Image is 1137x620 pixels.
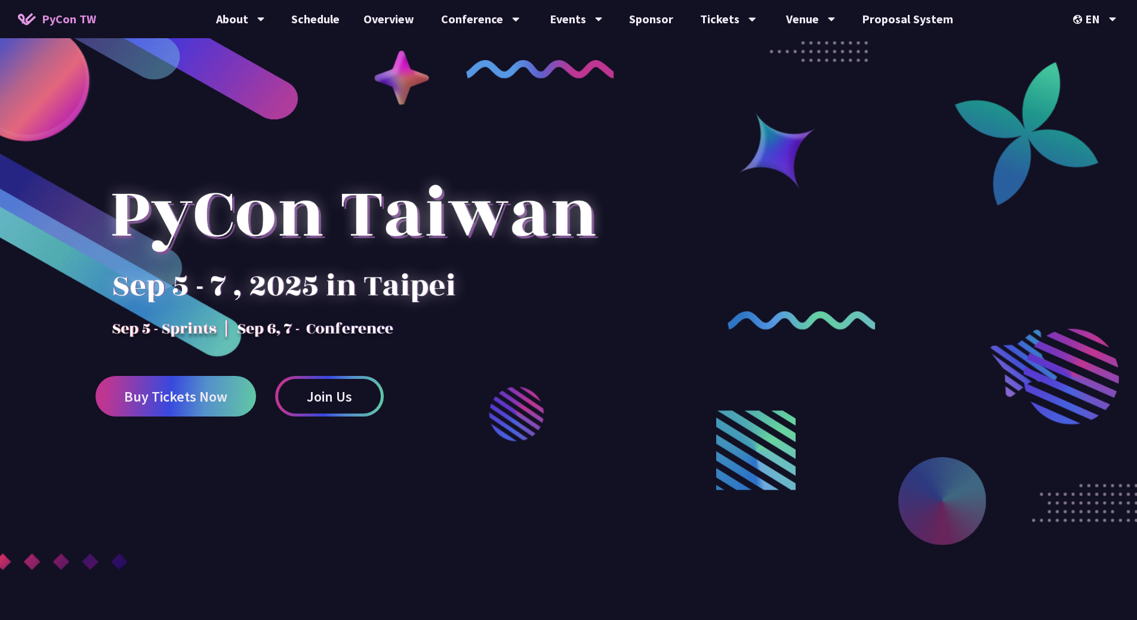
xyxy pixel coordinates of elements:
span: Buy Tickets Now [124,389,227,404]
a: Buy Tickets Now [95,376,256,417]
img: Locale Icon [1073,15,1085,24]
img: Home icon of PyCon TW 2025 [18,13,36,25]
span: PyCon TW [42,10,96,28]
img: curly-1.ebdbada.png [466,60,614,78]
a: PyCon TW [6,4,108,34]
img: curly-2.e802c9f.png [728,311,876,329]
a: Join Us [275,376,384,417]
span: Join Us [307,389,352,404]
